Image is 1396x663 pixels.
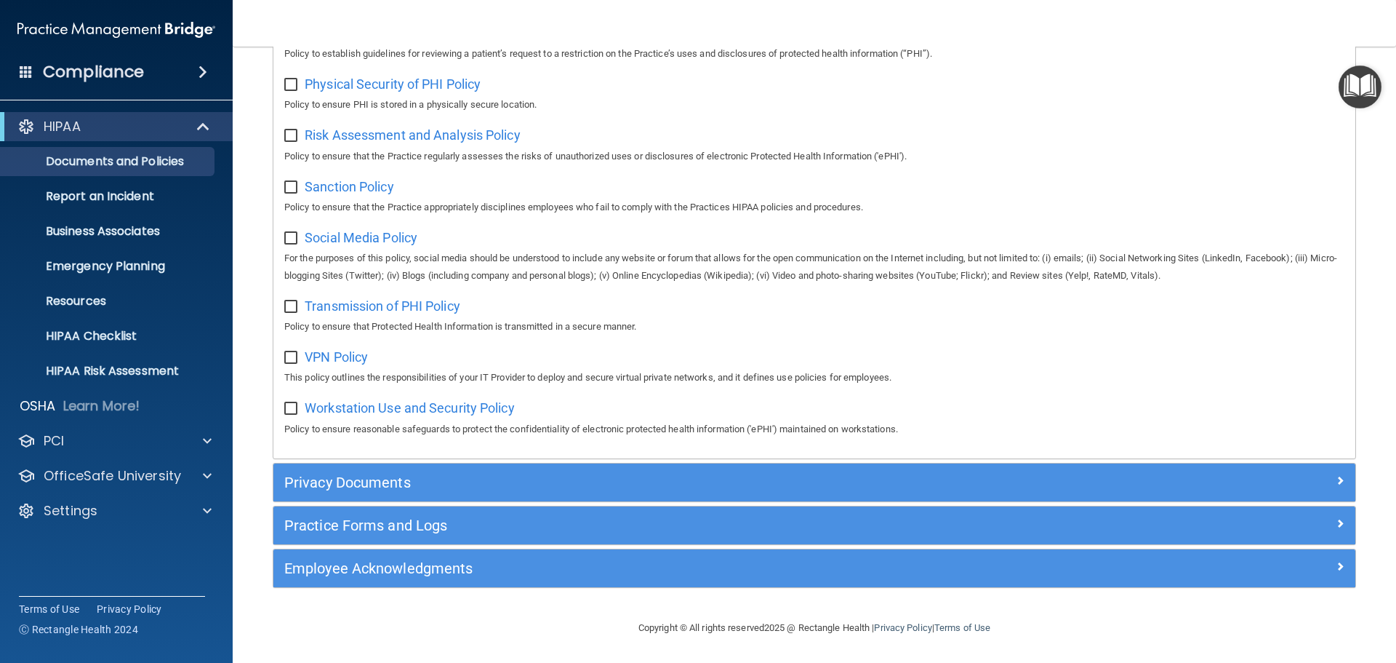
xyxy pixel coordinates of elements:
[9,189,208,204] p: Report an Incident
[305,127,521,143] span: Risk Assessment and Analysis Policy
[284,369,1344,386] p: This policy outlines the responsibilities of your IT Provider to deploy and secure virtual privat...
[1339,65,1381,108] button: Open Resource Center
[284,514,1344,537] a: Practice Forms and Logs
[44,432,64,450] p: PCI
[305,349,368,365] span: VPN Policy
[284,45,1344,63] p: Policy to establish guidelines for reviewing a patient’s request to a restriction on the Practice...
[284,318,1344,336] p: Policy to ensure that Protected Health Information is transmitted in a secure manner.
[19,602,79,616] a: Terms of Use
[284,557,1344,580] a: Employee Acknowledgments
[17,467,212,485] a: OfficeSafe University
[17,15,215,44] img: PMB logo
[44,502,97,520] p: Settings
[44,467,181,485] p: OfficeSafe University
[305,76,481,92] span: Physical Security of PHI Policy
[9,294,208,309] p: Resources
[9,329,208,344] p: HIPAA Checklist
[63,397,140,415] p: Learn More!
[9,364,208,378] p: HIPAA Risk Assessment
[17,502,212,520] a: Settings
[305,230,417,245] span: Social Media Policy
[1144,560,1379,618] iframe: Drift Widget Chat Controller
[284,148,1344,165] p: Policy to ensure that the Practice regularly assesses the risks of unauthorized uses or disclosur...
[284,250,1344,285] p: For the purposes of this policy, social media should be understood to include any website or foru...
[20,397,56,415] p: OSHA
[284,475,1074,491] h5: Privacy Documents
[284,471,1344,494] a: Privacy Documents
[305,179,394,194] span: Sanction Policy
[305,298,460,314] span: Transmission of PHI Policy
[284,199,1344,216] p: Policy to ensure that the Practice appropriately disciplines employees who fail to comply with th...
[284,560,1074,576] h5: Employee Acknowledgments
[874,622,931,633] a: Privacy Policy
[934,622,990,633] a: Terms of Use
[284,96,1344,114] p: Policy to ensure PHI is stored in a physically secure location.
[44,118,81,135] p: HIPAA
[97,602,162,616] a: Privacy Policy
[43,62,144,82] h4: Compliance
[17,118,211,135] a: HIPAA
[9,224,208,239] p: Business Associates
[284,517,1074,533] h5: Practice Forms and Logs
[9,259,208,274] p: Emergency Planning
[19,622,138,637] span: Ⓒ Rectangle Health 2024
[9,154,208,169] p: Documents and Policies
[305,400,515,416] span: Workstation Use and Security Policy
[284,421,1344,438] p: Policy to ensure reasonable safeguards to protect the confidentiality of electronic protected hea...
[549,605,1080,651] div: Copyright © All rights reserved 2025 @ Rectangle Health | |
[17,432,212,450] a: PCI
